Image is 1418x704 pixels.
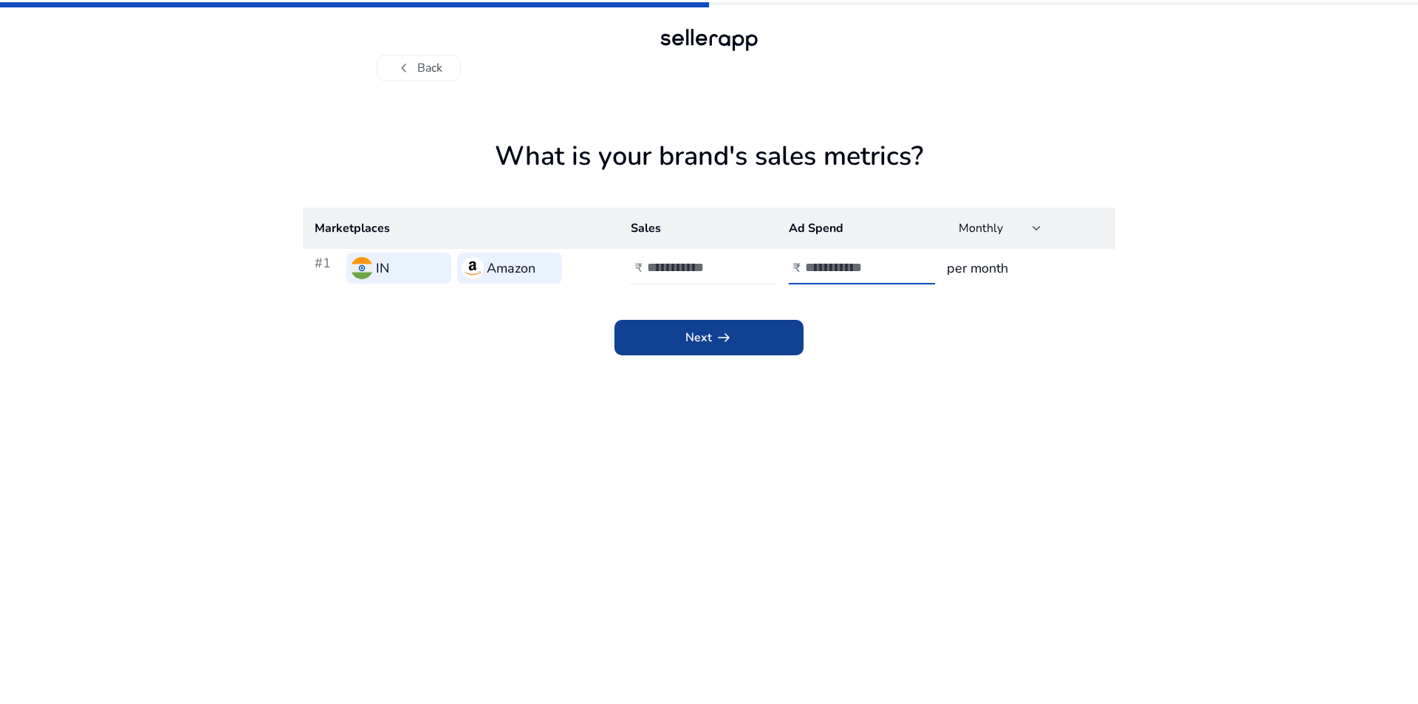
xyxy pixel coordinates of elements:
[487,258,535,278] h3: Amazon
[303,140,1115,208] h1: What is your brand's sales metrics?
[715,329,733,346] span: arrow_right_alt
[619,208,777,249] th: Sales
[777,208,935,249] th: Ad Spend
[685,329,733,346] span: Next
[635,262,643,276] h4: ₹
[377,55,461,81] button: chevron_leftBack
[947,258,1103,278] h3: per month
[376,258,389,278] h3: IN
[793,262,801,276] h4: ₹
[315,253,340,284] h3: #1
[303,208,619,249] th: Marketplaces
[959,220,1003,236] span: Monthly
[395,59,413,77] span: chevron_left
[351,257,373,279] img: in.svg
[614,320,804,355] button: Nextarrow_right_alt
